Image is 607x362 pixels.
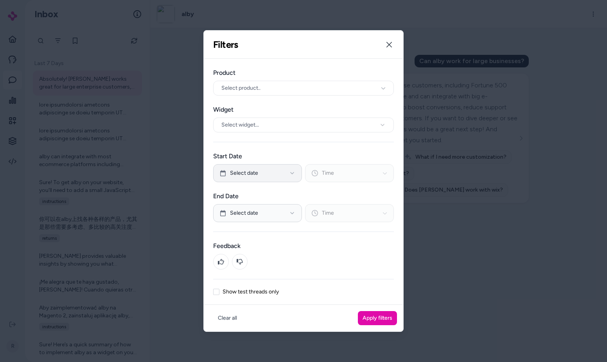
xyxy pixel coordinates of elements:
[213,241,394,251] label: Feedback
[213,68,394,78] label: Product
[358,311,397,325] button: Apply filters
[223,289,279,295] label: Show test threads only
[213,105,394,114] label: Widget
[213,39,238,51] h2: Filters
[230,169,258,177] span: Select date
[213,204,302,222] button: Select date
[213,311,242,325] button: Clear all
[230,209,258,217] span: Select date
[213,192,394,201] label: End Date
[213,152,394,161] label: Start Date
[221,84,260,92] span: Select product..
[213,118,394,132] button: Select widget...
[213,164,302,182] button: Select date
